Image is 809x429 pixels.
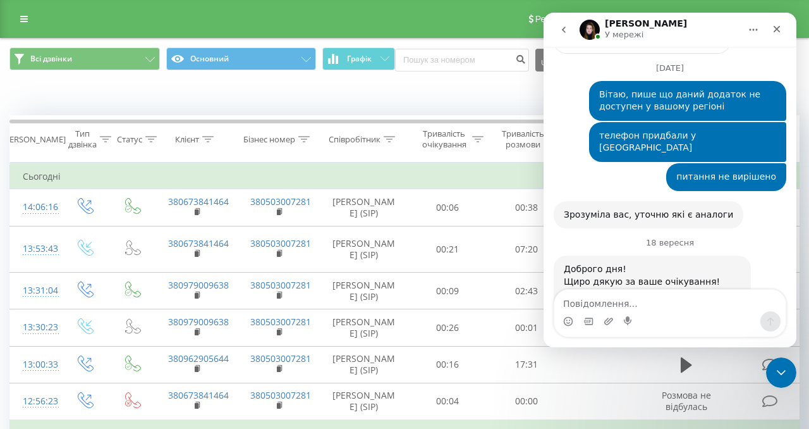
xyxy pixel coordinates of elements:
button: Завантажити вкладений файл [60,304,70,314]
div: Тривалість розмови [498,128,548,150]
a: 380503007281 [250,237,311,249]
a: 380503007281 [250,352,311,364]
td: 00:00 [487,383,566,420]
a: 380673841464 [168,389,229,401]
button: вибір GIF-файлів [40,304,50,314]
td: [PERSON_NAME] (SIP) [320,226,408,273]
button: Всі дзвінки [9,47,160,70]
a: 380673841464 [168,196,229,208]
div: Клієнт [175,134,199,145]
button: Надіслати повідомлення… [217,299,237,319]
div: Співробітник [329,134,380,145]
td: 00:09 [408,273,487,309]
div: 13:31:04 [23,278,48,303]
div: [PERSON_NAME] [2,134,66,145]
td: 00:06 [408,189,487,226]
input: Пошук за номером [395,49,529,71]
td: 02:43 [487,273,566,309]
a: 380979009638 [168,316,229,328]
td: [PERSON_NAME] (SIP) [320,346,408,383]
td: 00:01 [487,309,566,346]
div: 14:06:16 [23,195,48,220]
div: 13:53:43 [23,237,48,261]
td: 00:21 [408,226,487,273]
td: [PERSON_NAME] (SIP) [320,189,408,226]
a: 380979009638 [168,279,229,291]
span: Розмова не відбулась [662,389,711,413]
div: Статус [117,134,142,145]
a: 380503007281 [250,196,311,208]
a: 380962905644 [168,352,229,364]
div: 13:30:23 [23,315,48,340]
button: Експорт [535,49,604,71]
td: 00:16 [408,346,487,383]
div: Тип дзвінка [68,128,97,150]
td: 00:26 [408,309,487,346]
div: Доброго дня! Щиро дякую за ваше очікування! Ось Европейські аналоги VPN, які повинні працювати в ... [20,251,197,313]
td: 07:20 [487,226,566,273]
div: 12:56:23 [23,389,48,414]
button: Вибір емодзі [20,304,30,314]
td: [PERSON_NAME] (SIP) [320,309,408,346]
span: Всі дзвінки [30,54,72,64]
td: 00:04 [408,383,487,420]
textarea: Повідомлення... [11,277,242,299]
a: 380503007281 [250,316,311,328]
div: Тривалість очікування [419,128,469,150]
button: Основний [166,47,317,70]
td: [PERSON_NAME] (SIP) [320,383,408,420]
td: [PERSON_NAME] (SIP) [320,273,408,309]
span: Графік [347,54,372,63]
div: Бізнес номер [243,134,295,145]
td: 17:31 [487,346,566,383]
td: 00:38 [487,189,566,226]
iframe: Intercom live chat [766,357,796,388]
a: 380503007281 [250,279,311,291]
div: Yeva каже… [10,243,243,413]
div: 13:00:33 [23,352,48,377]
span: Реферальна програма [535,14,628,24]
iframe: Intercom live chat [544,13,796,347]
button: Графік [322,47,395,70]
button: Start recording [80,304,90,314]
a: 380503007281 [250,389,311,401]
div: Доброго дня!Щиро дякую за ваше очікування!Ось Европейські аналоги VPN, які повинні працювати в [G... [10,243,207,385]
a: 380673841464 [168,237,229,249]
